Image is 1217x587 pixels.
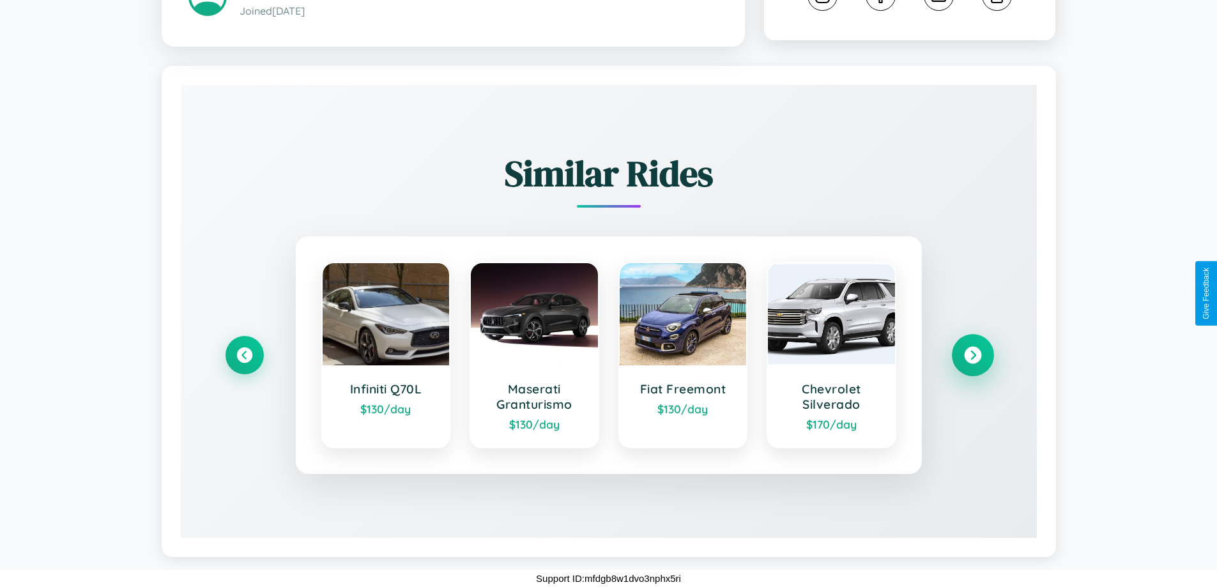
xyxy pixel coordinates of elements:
[618,262,748,448] a: Fiat Freemont$130/day
[781,381,882,412] h3: Chevrolet Silverado
[767,262,896,448] a: Chevrolet Silverado$170/day
[226,149,992,198] h2: Similar Rides
[781,417,882,431] div: $ 170 /day
[632,381,734,397] h3: Fiat Freemont
[632,402,734,416] div: $ 130 /day
[321,262,451,448] a: Infiniti Q70L$130/day
[484,417,585,431] div: $ 130 /day
[240,2,718,20] p: Joined [DATE]
[484,381,585,412] h3: Maserati Granturismo
[1202,268,1211,319] div: Give Feedback
[335,381,437,397] h3: Infiniti Q70L
[536,570,681,587] p: Support ID: mfdgb8w1dvo3nphx5ri
[335,402,437,416] div: $ 130 /day
[470,262,599,448] a: Maserati Granturismo$130/day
